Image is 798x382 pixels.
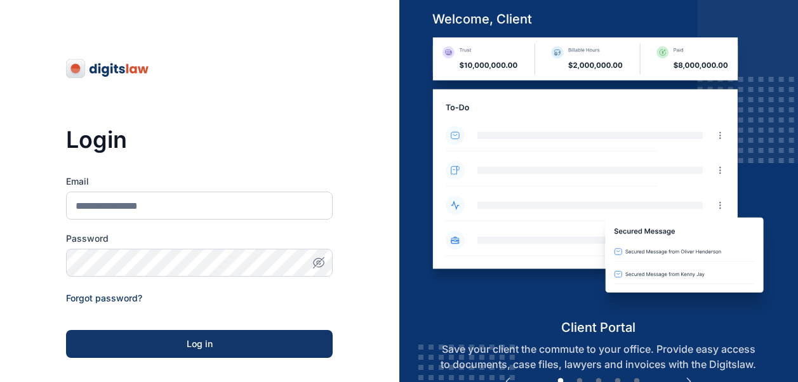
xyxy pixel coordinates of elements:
[66,127,333,152] h3: Login
[86,338,312,350] div: Log in
[422,319,775,336] h5: client portal
[66,175,333,188] label: Email
[66,232,333,245] label: Password
[66,293,142,303] a: Forgot password?
[422,341,775,372] p: Save your client the commute to your office. Provide easy access to documents, case files, lawyer...
[422,37,775,319] img: client-portal
[422,10,775,28] h5: welcome, client
[66,330,333,358] button: Log in
[66,58,150,79] img: digitslaw-logo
